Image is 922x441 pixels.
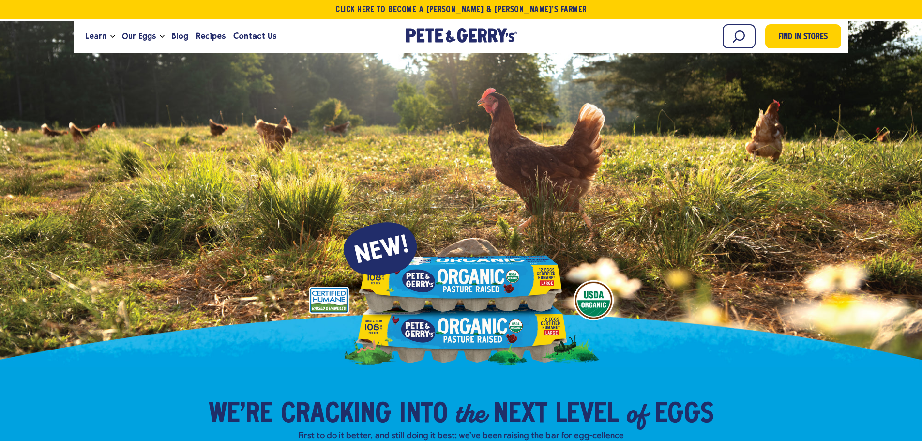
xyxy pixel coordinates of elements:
[455,395,486,430] em: the
[229,23,280,49] a: Contact Us
[655,400,714,429] span: Eggs​
[723,24,756,48] input: Search
[209,400,273,429] span: We’re
[81,23,110,49] a: Learn
[85,30,106,42] span: Learn
[778,31,828,44] span: Find in Stores
[765,24,841,48] a: Find in Stores
[171,30,188,42] span: Blog
[399,400,448,429] span: into
[110,35,115,38] button: Open the dropdown menu for Learn
[196,30,226,42] span: Recipes
[167,23,192,49] a: Blog
[233,30,276,42] span: Contact Us
[626,395,647,430] em: of
[118,23,160,49] a: Our Eggs
[494,400,547,429] span: Next
[192,23,229,49] a: Recipes
[555,400,619,429] span: Level
[122,30,156,42] span: Our Eggs
[281,400,392,429] span: Cracking
[160,35,165,38] button: Open the dropdown menu for Our Eggs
